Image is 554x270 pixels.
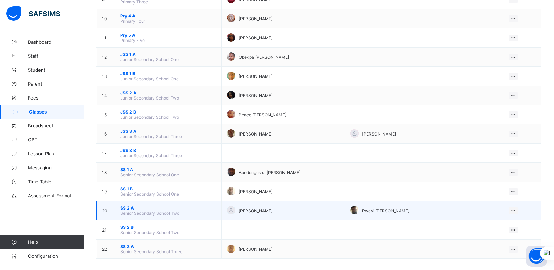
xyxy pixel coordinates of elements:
span: Fees [28,95,84,101]
span: SS 2 A [120,205,216,211]
span: Classes [29,109,84,115]
span: Time Table [28,179,84,184]
span: Messaging [28,165,84,170]
span: Dashboard [28,39,84,45]
span: Senior Secondary School Three [120,249,182,254]
td: 10 [97,9,115,28]
td: 15 [97,105,115,124]
td: 12 [97,48,115,67]
td: 13 [97,67,115,86]
td: 16 [97,124,115,144]
span: Primary Four [120,19,145,24]
span: Peace [PERSON_NAME] [239,112,286,117]
span: Broadsheet [28,123,84,129]
span: SS 1 A [120,167,216,172]
span: JSS 2 B [120,109,216,115]
td: 14 [97,86,115,105]
button: Open asap [526,246,547,267]
span: Primary Five [120,38,145,43]
span: [PERSON_NAME] [239,131,273,137]
span: Senior Secondary School One [120,191,179,197]
img: safsims [6,6,60,21]
span: Pry 5 A [120,32,216,38]
span: [PERSON_NAME] [239,35,273,41]
span: [PERSON_NAME] [239,189,273,194]
span: Junior Secondary School Two [120,115,179,120]
span: Help [28,239,84,245]
span: JSS 2 A [120,90,216,95]
span: JSS 3 A [120,129,216,134]
span: Aondongusha [PERSON_NAME] [239,170,301,175]
td: 22 [97,240,115,259]
span: Junior Secondary School One [120,57,179,62]
td: 20 [97,201,115,220]
span: Obekpa [PERSON_NAME] [239,54,289,60]
span: Junior Secondary School Two [120,95,179,101]
td: 19 [97,182,115,201]
span: SS 2 B [120,225,216,230]
span: [PERSON_NAME] [239,74,273,79]
span: Parent [28,81,84,87]
td: 11 [97,28,115,48]
span: [PERSON_NAME] [362,131,396,137]
span: Junior Secondary School One [120,76,179,81]
span: Student [28,67,84,73]
span: Configuration [28,253,84,259]
span: Pwavi [PERSON_NAME] [362,208,409,213]
span: [PERSON_NAME] [239,208,273,213]
span: Junior Secondary School Three [120,134,182,139]
span: SS 1 B [120,186,216,191]
span: CBT [28,137,84,143]
td: 21 [97,220,115,240]
span: Junior Secondary School Three [120,153,182,158]
span: JSS 1 A [120,52,216,57]
span: SS 3 A [120,244,216,249]
span: Assessment Format [28,193,84,198]
span: Senior Secondary School Two [120,211,179,216]
span: Lesson Plan [28,151,84,156]
td: 18 [97,163,115,182]
span: JSS 1 B [120,71,216,76]
span: Pry 4 A [120,13,216,19]
span: Senior Secondary School Two [120,230,179,235]
span: [PERSON_NAME] [239,16,273,21]
td: 17 [97,144,115,163]
span: [PERSON_NAME] [239,93,273,98]
span: [PERSON_NAME] [239,247,273,252]
span: Staff [28,53,84,59]
span: Senior Secondary School One [120,172,179,177]
span: JSS 3 B [120,148,216,153]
